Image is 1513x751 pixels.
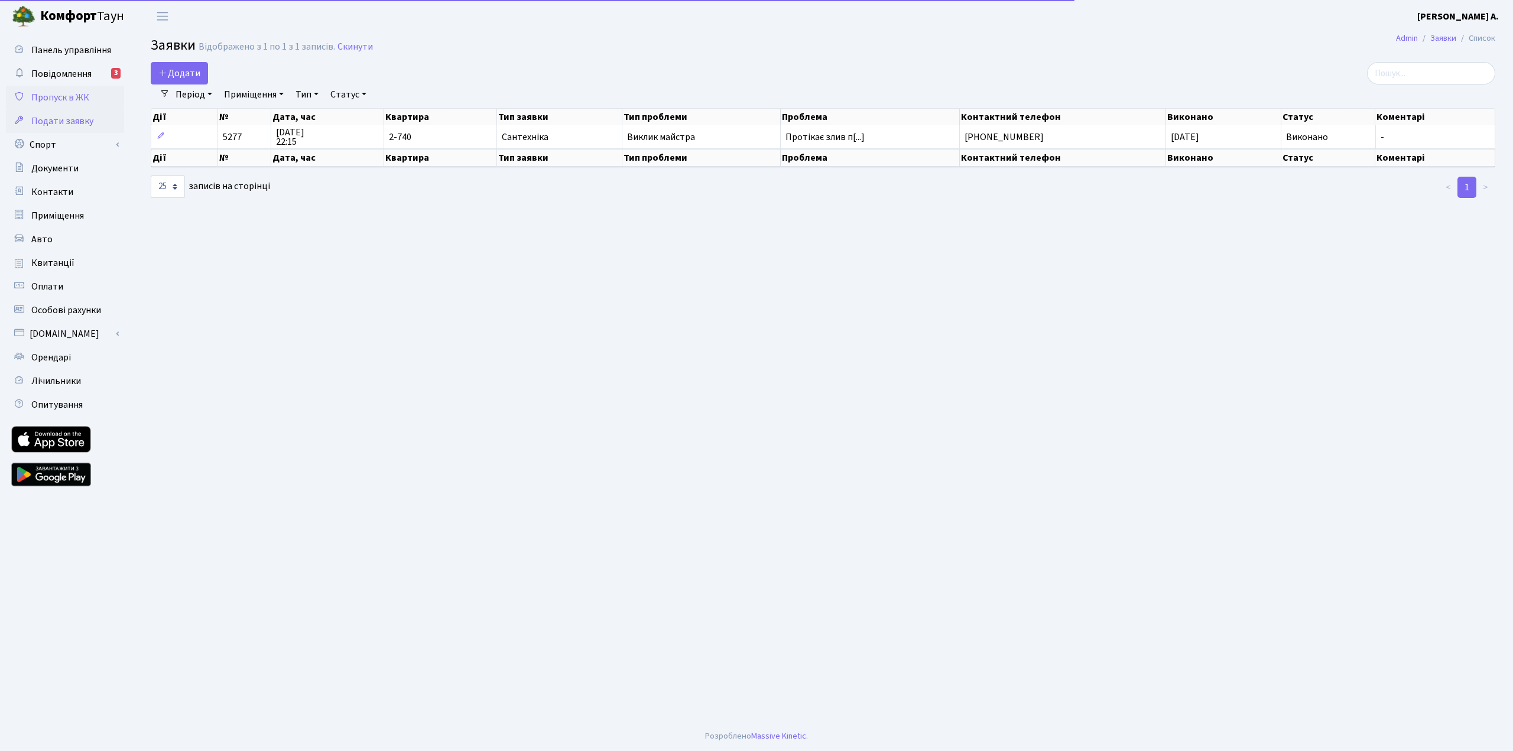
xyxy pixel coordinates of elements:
[1396,32,1418,44] a: Admin
[12,5,35,28] img: logo.png
[291,84,323,105] a: Тип
[1417,10,1499,23] b: [PERSON_NAME] А.
[326,84,371,105] a: Статус
[31,233,53,246] span: Авто
[6,275,124,298] a: Оплати
[148,6,177,26] button: Переключити навігацію
[389,132,492,142] span: 2-740
[6,180,124,204] a: Контакти
[219,84,288,105] a: Приміщення
[31,398,83,411] span: Опитування
[502,132,617,142] span: Сантехніка
[6,109,124,133] a: Подати заявку
[1457,177,1476,198] a: 1
[960,109,1166,125] th: Контактний телефон
[31,186,73,199] span: Контакти
[276,128,379,147] span: [DATE] 22:15
[6,62,124,86] a: Повідомлення3
[171,84,217,105] a: Період
[151,149,218,167] th: Дії
[622,149,781,167] th: Тип проблеми
[271,109,384,125] th: Дата, час
[6,393,124,417] a: Опитування
[223,131,242,144] span: 5277
[31,209,84,222] span: Приміщення
[627,132,776,142] span: Виклик майстра
[1281,149,1376,167] th: Статус
[31,67,92,80] span: Повідомлення
[111,68,121,79] div: 3
[31,351,71,364] span: Орендарі
[6,38,124,62] a: Панель управління
[1381,132,1490,142] span: -
[6,251,124,275] a: Квитанції
[6,298,124,322] a: Особові рахунки
[6,322,124,346] a: [DOMAIN_NAME]
[31,162,79,175] span: Документи
[31,44,111,57] span: Панель управління
[151,109,218,125] th: Дії
[218,109,271,125] th: №
[337,41,373,53] a: Скинути
[1281,109,1376,125] th: Статус
[31,304,101,317] span: Особові рахунки
[705,730,808,743] div: Розроблено .
[1286,131,1328,144] span: Виконано
[31,375,81,388] span: Лічильники
[960,149,1166,167] th: Контактний телефон
[151,62,208,84] a: Додати
[40,6,124,27] span: Таун
[40,6,97,25] b: Комфорт
[6,227,124,251] a: Авто
[781,109,960,125] th: Проблема
[1456,32,1495,45] li: Список
[1166,109,1281,125] th: Виконано
[31,115,93,128] span: Подати заявку
[151,35,196,56] span: Заявки
[1375,109,1495,125] th: Коментарі
[151,175,270,198] label: записів на сторінці
[31,280,63,293] span: Оплати
[1367,62,1495,84] input: Пошук...
[271,149,384,167] th: Дата, час
[199,41,335,53] div: Відображено з 1 по 1 з 1 записів.
[6,86,124,109] a: Пропуск в ЖК
[785,131,865,144] span: Протікає злив п[...]
[6,204,124,227] a: Приміщення
[31,256,74,269] span: Квитанції
[497,109,622,125] th: Тип заявки
[1375,149,1495,167] th: Коментарі
[622,109,781,125] th: Тип проблеми
[6,133,124,157] a: Спорт
[497,149,622,167] th: Тип заявки
[1378,26,1513,51] nav: breadcrumb
[6,369,124,393] a: Лічильники
[151,175,185,198] select: записів на сторінці
[1166,149,1281,167] th: Виконано
[751,730,806,742] a: Massive Kinetic
[1417,9,1499,24] a: [PERSON_NAME] А.
[781,149,960,167] th: Проблема
[218,149,271,167] th: №
[384,109,497,125] th: Квартира
[1171,131,1199,144] span: [DATE]
[6,157,124,180] a: Документи
[1430,32,1456,44] a: Заявки
[965,132,1161,142] span: [PHONE_NUMBER]
[6,346,124,369] a: Орендарі
[384,149,497,167] th: Квартира
[31,91,89,104] span: Пропуск в ЖК
[158,67,200,80] span: Додати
